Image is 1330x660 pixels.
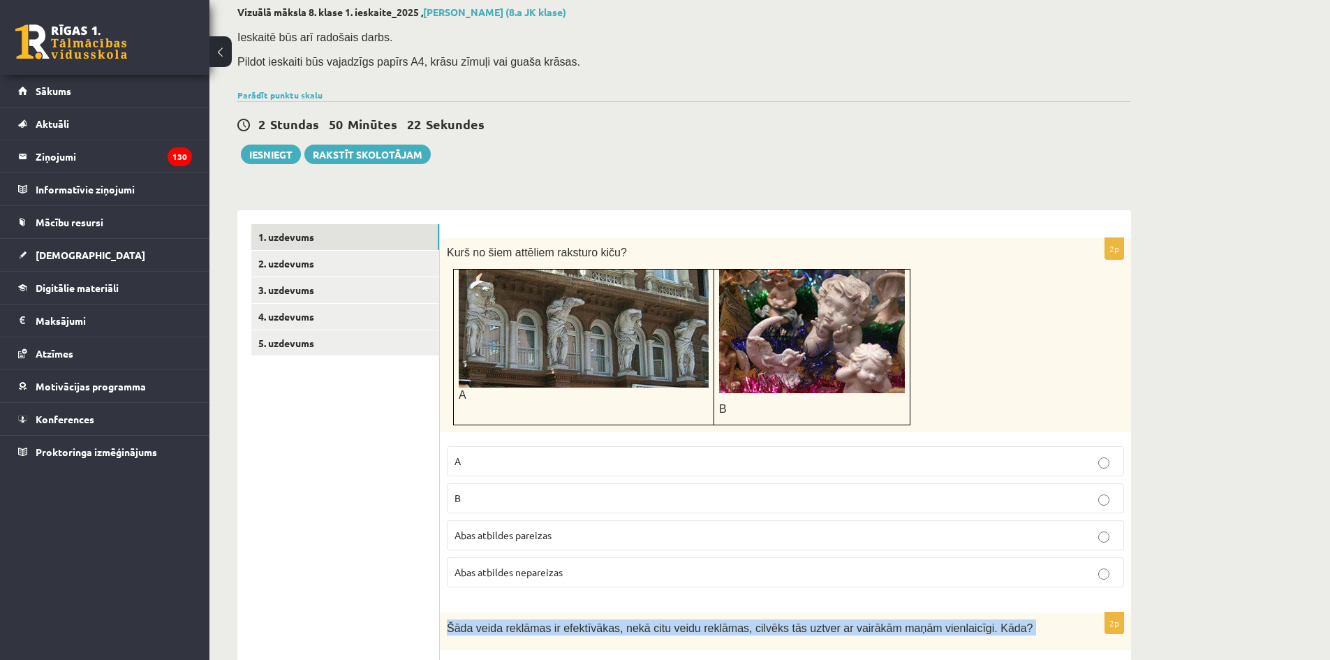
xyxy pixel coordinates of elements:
[18,436,192,468] a: Proktoringa izmēģinājums
[1104,612,1124,634] p: 2p
[455,566,563,578] span: Abas atbildes nepareizas
[36,413,94,425] span: Konferences
[258,116,265,132] span: 2
[168,147,192,166] i: 130
[36,446,157,458] span: Proktoringa izmēģinājums
[36,85,71,97] span: Sākums
[251,277,439,303] a: 3. uzdevums
[407,116,421,132] span: 22
[237,6,1131,18] h2: Vizuālā māksla 8. klase 1. ieskaite_2025 ,
[18,75,192,107] a: Sākums
[36,216,103,228] span: Mācību resursi
[36,117,69,130] span: Aktuāli
[237,89,323,101] a: Parādīt punktu skalu
[36,140,192,173] legend: Ziņojumi
[455,492,461,504] span: B
[719,270,905,393] img: WEAAADs=
[15,24,127,59] a: Rīgas 1. Tālmācības vidusskola
[423,6,566,18] a: [PERSON_NAME] (8.a JK klase)
[447,247,627,258] span: Kurš no šiem attēliem raksturo kiču?
[237,56,580,68] span: Pildot ieskaiti būs vajadzīgs papīrs A4, krāsu zīmuļi vai guaša krāsas.
[719,403,727,415] span: B
[426,116,485,132] span: Sekundes
[251,330,439,356] a: 5. uzdevums
[36,347,73,360] span: Atzīmes
[304,145,431,164] a: Rakstīt skolotājam
[459,389,466,401] span: A
[251,304,439,330] a: 4. uzdevums
[18,305,192,337] a: Maksājumi
[459,270,709,388] img: qgDMPNZlJPPDlV9eSQmq7Luzzi+CEgAAA7
[329,116,343,132] span: 50
[36,173,192,205] legend: Informatīvie ziņojumi
[18,370,192,402] a: Motivācijas programma
[455,455,461,467] span: A
[36,380,146,393] span: Motivācijas programma
[237,31,392,43] span: Ieskaitē būs arī radošais darbs.
[251,224,439,250] a: 1. uzdevums
[270,116,319,132] span: Stundas
[348,116,397,132] span: Minūtes
[36,249,145,261] span: [DEMOGRAPHIC_DATA]
[1098,494,1109,506] input: B
[36,305,192,337] legend: Maksājumi
[36,281,119,294] span: Digitālie materiāli
[1098,569,1109,580] input: Abas atbildes nepareizas
[447,622,1033,634] span: Šāda veida reklāmas ir efektīvākas, nekā citu veidu reklāmas, cilvēks tās uztver ar vairākām maņā...
[18,173,192,205] a: Informatīvie ziņojumi
[1104,237,1124,260] p: 2p
[1098,457,1109,469] input: A
[18,206,192,238] a: Mācību resursi
[18,403,192,435] a: Konferences
[18,108,192,140] a: Aktuāli
[18,239,192,271] a: [DEMOGRAPHIC_DATA]
[1098,531,1109,543] input: Abas atbildes pareizas
[18,272,192,304] a: Digitālie materiāli
[18,140,192,173] a: Ziņojumi130
[455,529,552,541] span: Abas atbildes pareizas
[251,251,439,277] a: 2. uzdevums
[241,145,301,164] button: Iesniegt
[18,337,192,369] a: Atzīmes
